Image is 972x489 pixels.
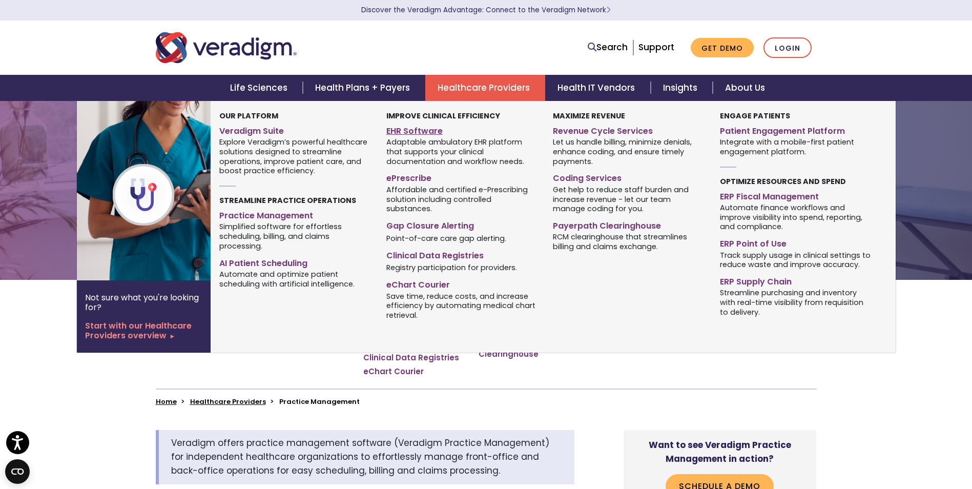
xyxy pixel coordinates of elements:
strong: Optimize Resources and Spend [720,176,846,187]
iframe: Drift Chat Widget [775,415,960,477]
p: Not sure what you're looking for? [85,293,202,312]
span: RCM clearinghouse that streamlines billing and claims exchange. [553,232,704,252]
a: Insights [651,75,713,101]
a: Clinical Data Registries [363,353,459,363]
a: Get Demo [691,38,754,58]
a: Payerpath Clearinghouse [553,217,704,232]
span: Integrate with a mobile-first patient engagement platform. [720,137,871,157]
span: Streamline purchasing and inventory with real-time visibility from requisition to delivery. [720,288,871,317]
span: Adaptable ambulatory EHR platform that supports your clinical documentation and workflow needs. [386,137,537,167]
span: Learn More [606,5,611,15]
span: Point-of-care care gap alerting. [386,233,506,243]
strong: Streamline Practice Operations [219,195,356,206]
a: Healthcare Providers [425,75,545,101]
a: Health IT Vendors [545,75,650,101]
span: Veradigm offers practice management software (Veradigm Practice Management) for independent healt... [171,437,549,477]
a: ERP Fiscal Management [720,188,871,202]
a: EHR Software [386,122,537,137]
strong: Our Platform [219,111,278,121]
a: Healthcare Providers [190,397,266,406]
span: Simplified software for effortless scheduling, billing, and claims processing. [219,221,370,251]
span: Track supply usage in clinical settings to reduce waste and improve accuracy. [720,250,871,270]
a: Gap Closure Alerting [386,217,537,232]
span: Automate finance workflows and improve visibility into spend, reporting, and compliance. [720,202,871,232]
span: Explore Veradigm’s powerful healthcare solutions designed to streamline operations, improve patie... [219,137,370,176]
a: Practice Management [219,207,370,221]
a: ERP Point of Use [720,235,871,250]
a: Coding Services [553,169,704,184]
span: Registry participation for providers. [386,262,517,273]
a: Login [763,37,812,58]
a: Start with our Healthcare Providers overview [85,321,202,340]
strong: Want to see Veradigm Practice Management in action? [649,439,791,465]
a: About Us [713,75,777,101]
a: eChart Courier [386,276,537,291]
a: ERP Supply Chain [720,273,871,288]
a: Patient Engagement Platform [720,122,871,137]
button: Open CMP widget [5,459,30,484]
a: Revenue Cycle Services [553,122,704,137]
span: Get help to reduce staff burden and increase revenue - let our team manage coding for you. [553,184,704,214]
a: Veradigm Suite [219,122,370,137]
span: Save time, reduce costs, and increase efficiency by automating medical chart retrieval. [386,291,537,320]
a: Life Sciences [218,75,303,101]
a: Home [156,397,177,406]
span: Automate and optimize patient scheduling with artificial intelligence. [219,269,370,289]
a: AI Patient Scheduling [219,254,370,269]
a: Discover the Veradigm Advantage: Connect to the Veradigm NetworkLearn More [361,5,611,15]
a: eChart Courier [363,366,424,377]
img: Veradigm logo [156,31,297,65]
a: ePrescribe [386,169,537,184]
span: Let us handle billing, minimize denials, enhance coding, and ensure timely payments. [553,137,704,167]
a: Clinical Data Registries [386,247,537,261]
strong: Improve Clinical Efficiency [386,111,500,121]
a: Search [588,40,628,54]
strong: Engage Patients [720,111,790,121]
img: Healthcare Provider [77,101,242,280]
span: Affordable and certified e-Prescribing solution including controlled substances. [386,184,537,214]
a: Support [638,41,674,53]
a: Health Plans + Payers [303,75,425,101]
a: Payerpath Clearinghouse [479,339,568,359]
strong: Maximize Revenue [553,111,625,121]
